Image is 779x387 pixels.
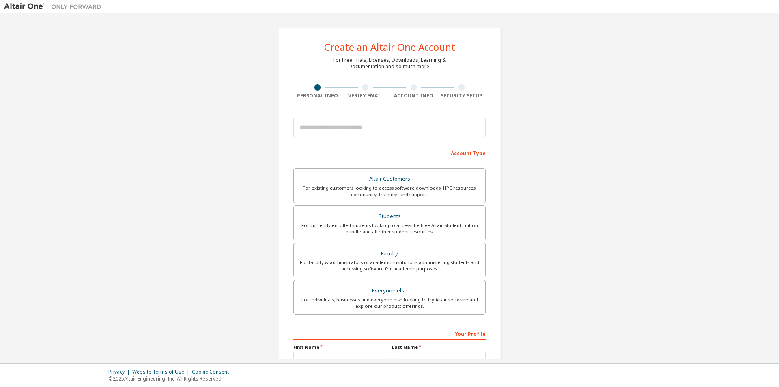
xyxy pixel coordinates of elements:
label: Last Name [392,344,486,350]
img: Altair One [4,2,105,11]
div: For existing customers looking to access software downloads, HPC resources, community, trainings ... [299,185,480,198]
div: For Free Trials, Licenses, Downloads, Learning & Documentation and so much more. [333,57,446,70]
div: For individuals, businesses and everyone else looking to try Altair software and explore our prod... [299,296,480,309]
div: Everyone else [299,285,480,296]
div: Cookie Consent [192,369,234,375]
div: Security Setup [438,93,486,99]
div: Your Profile [293,327,486,340]
div: Privacy [108,369,132,375]
div: Account Type [293,146,486,159]
div: Altair Customers [299,173,480,185]
p: © 2025 Altair Engineering, Inc. All Rights Reserved. [108,375,234,382]
div: Create an Altair One Account [324,42,455,52]
div: Website Terms of Use [132,369,192,375]
div: Verify Email [342,93,390,99]
div: Personal Info [293,93,342,99]
div: Students [299,211,480,222]
div: Faculty [299,248,480,259]
div: Account Info [389,93,438,99]
div: For faculty & administrators of academic institutions administering students and accessing softwa... [299,259,480,272]
div: For currently enrolled students looking to access the free Altair Student Edition bundle and all ... [299,222,480,235]
label: First Name [293,344,387,350]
